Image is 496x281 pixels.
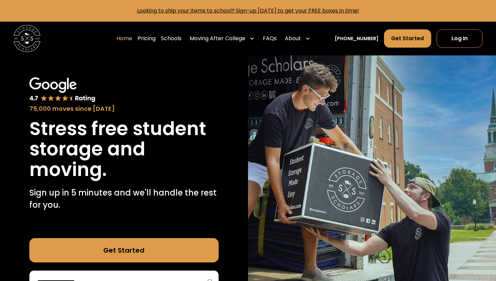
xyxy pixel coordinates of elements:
[138,29,156,48] a: Pricing
[29,187,219,211] p: Sign up in 5 minutes and we'll handle the rest for you.
[282,29,313,48] div: About
[13,25,40,52] img: Storage Scholars main logo
[161,29,182,48] a: Schools
[384,29,431,48] a: Get Started
[285,34,301,43] div: About
[187,29,257,48] div: Moving After College
[335,35,379,42] a: [PHONE_NUMBER]
[29,238,219,262] a: Get Started
[190,34,245,43] div: Moving After College
[263,29,277,48] a: FAQs
[29,119,219,180] h1: Stress free student storage and moving.
[29,77,96,103] img: Google 4.7 star rating
[137,7,359,15] a: Looking to ship your items to school? Sign-up [DATE] to get your FREE boxes in time!
[29,104,219,113] div: 75,000 moves since [DATE]
[437,29,483,48] a: Log In
[116,29,132,48] a: Home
